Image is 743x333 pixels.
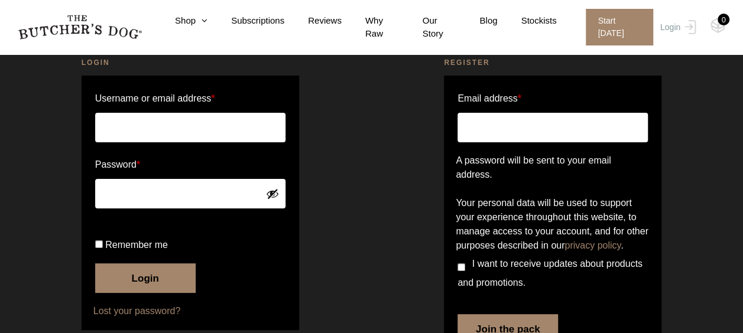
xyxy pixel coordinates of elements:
a: Reviews [284,14,342,28]
a: Blog [456,14,497,28]
h2: Login [82,57,299,68]
img: TBD_Cart-Empty.png [710,18,725,33]
span: Start [DATE] [586,9,653,45]
h2: Register [444,57,661,68]
a: Login [657,9,696,45]
button: Show password [266,187,279,200]
p: A password will be sent to your email address. [456,154,650,182]
span: Remember me [105,240,168,250]
a: Stockists [497,14,556,28]
a: privacy policy [564,240,621,250]
span: I want to receive updates about products and promotions. [458,259,643,288]
label: Username or email address [95,89,285,108]
label: Email address [458,89,521,108]
a: Lost your password? [93,304,287,318]
input: Remember me [95,240,103,248]
a: Our Story [399,14,456,41]
a: Subscriptions [207,14,284,28]
div: 0 [718,14,729,25]
input: I want to receive updates about products and promotions. [458,263,465,271]
a: Start [DATE] [574,9,657,45]
button: Login [95,263,196,293]
a: Why Raw [342,14,399,41]
p: Your personal data will be used to support your experience throughout this website, to manage acc... [456,196,650,253]
label: Password [95,155,285,174]
a: Shop [151,14,207,28]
